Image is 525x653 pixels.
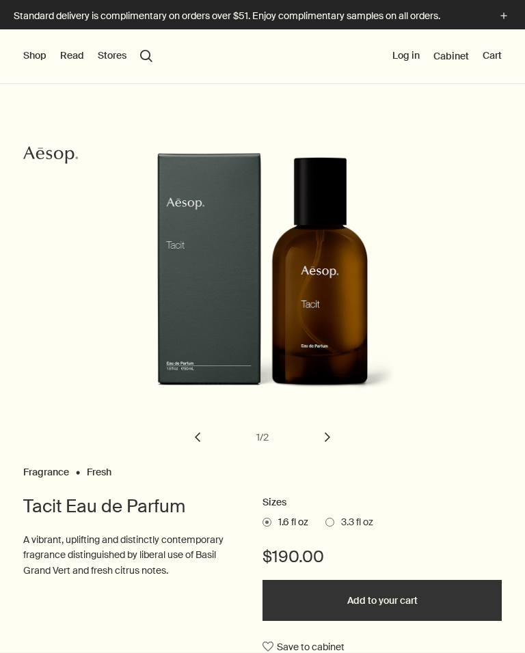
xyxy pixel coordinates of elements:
span: $190.00 [262,546,324,568]
p: Standard delivery is complimentary on orders over $51. Enjoy complimentary samples on all orders. [14,9,483,23]
button: Open search [140,50,152,62]
button: Stores [98,49,126,63]
button: next slide [312,422,342,452]
button: Standard delivery is complimentary on orders over $51. Enjoy complimentary samples on all orders. [14,8,511,24]
button: previous slide [183,422,213,452]
h2: Sizes [262,495,502,511]
button: Shop [23,49,46,63]
svg: Aesop [23,145,78,165]
nav: primary [23,29,152,84]
button: Read [60,49,84,63]
button: Add to your cart - $190.00 [262,580,502,621]
a: Fresh [87,466,111,472]
span: 1.6 fl oz [271,516,308,529]
a: Aesop [20,141,81,172]
button: Cart [483,49,502,63]
a: Fragrance [23,466,69,472]
span: 3.3 fl oz [334,516,373,529]
button: Log in [392,49,420,63]
a: Cabinet [433,50,469,62]
nav: supplementary [392,29,502,84]
div: Tacit Eau de Parfum [23,152,502,462]
h1: Tacit Eau de Parfum [23,495,235,518]
img: Back of Aesop Tacit Eau de Parfum outer carton packaging. [133,152,399,412]
p: A vibrant, uplifting and distinctly contemporary fragrance distinguished by liberal use of Basil ... [23,532,235,578]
